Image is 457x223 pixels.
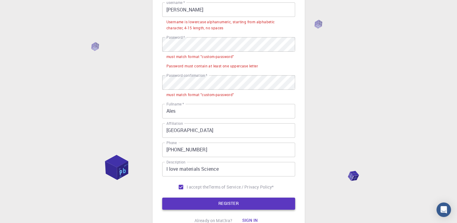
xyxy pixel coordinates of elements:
label: Phone [166,140,177,145]
label: Description [166,160,185,165]
label: Fullname [166,102,184,107]
div: must match format "custom-password" [166,92,234,98]
label: Affiliation [166,121,183,126]
div: Password must contain at least one uppercase letter [166,63,258,69]
label: Password [166,35,185,40]
label: Password confirmation [166,73,207,78]
div: must match format "custom-password" [166,54,234,60]
p: Terms of Service / Privacy Policy * [209,184,274,190]
div: Username is lowercase alphanumeric, starting from alphabetic character, 4-15 length, no spaces [166,19,291,31]
a: Terms of Service / Privacy Policy* [209,184,274,190]
div: Open Intercom Messenger [436,202,451,217]
button: REGISTER [162,198,295,210]
span: I accept the [187,184,209,190]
